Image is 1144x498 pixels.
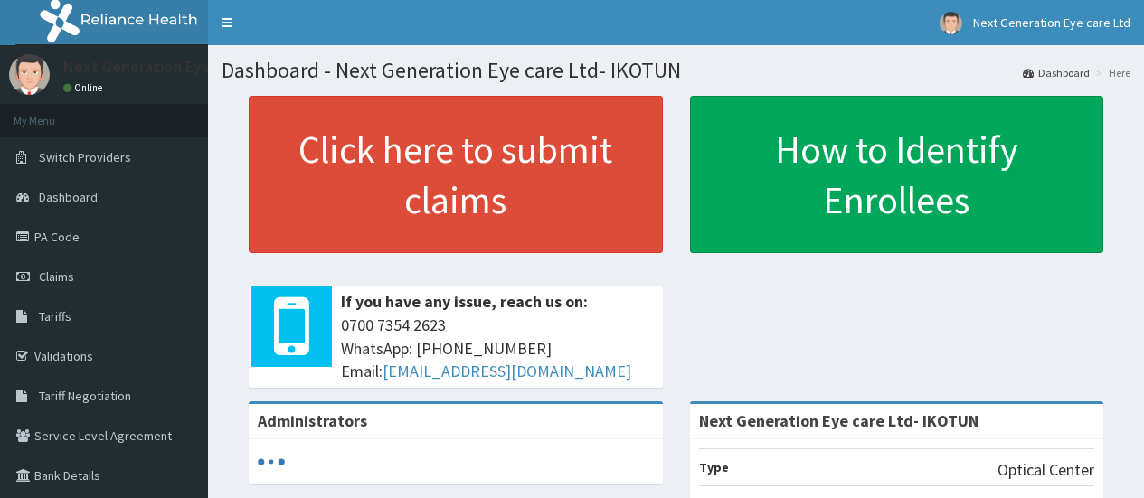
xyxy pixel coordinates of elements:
[973,14,1130,31] span: Next Generation Eye care Ltd
[249,96,663,253] a: Click here to submit claims
[341,314,654,383] span: 0700 7354 2623 WhatsApp: [PHONE_NUMBER] Email:
[341,291,588,312] b: If you have any issue, reach us on:
[39,388,131,404] span: Tariff Negotiation
[39,149,131,165] span: Switch Providers
[258,410,367,431] b: Administrators
[222,59,1130,82] h1: Dashboard - Next Generation Eye care Ltd- IKOTUN
[63,59,273,75] p: Next Generation Eye care Ltd
[940,12,962,34] img: User Image
[63,81,107,94] a: Online
[383,361,631,381] a: [EMAIL_ADDRESS][DOMAIN_NAME]
[39,268,74,285] span: Claims
[258,448,285,475] svg: audio-loading
[9,54,50,95] img: User Image
[699,459,729,475] b: Type
[39,189,98,205] span: Dashboard
[699,410,979,431] strong: Next Generation Eye care Ltd- IKOTUN
[690,96,1104,253] a: How to Identify Enrollees
[1092,65,1130,80] li: Here
[39,308,71,324] span: Tariffs
[997,458,1094,482] p: Optical Center
[1023,65,1090,80] a: Dashboard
